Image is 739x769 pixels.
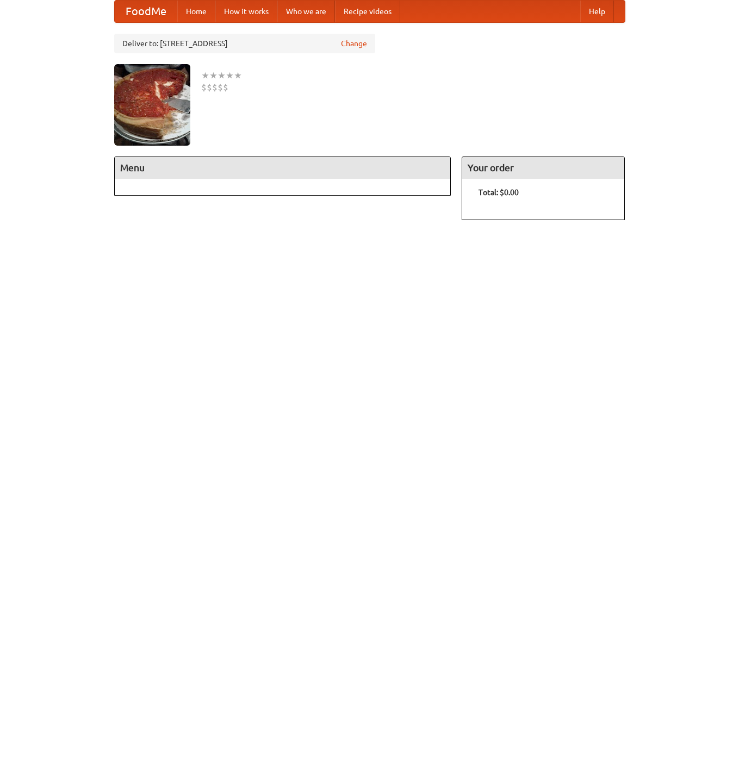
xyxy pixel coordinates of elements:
li: ★ [209,70,218,82]
li: $ [223,82,228,93]
b: Total: $0.00 [479,188,519,197]
li: ★ [218,70,226,82]
li: $ [212,82,218,93]
a: Home [177,1,215,22]
h4: Your order [462,157,624,179]
h4: Menu [115,157,451,179]
a: Change [341,38,367,49]
li: $ [201,82,207,93]
img: angular.jpg [114,64,190,146]
li: $ [218,82,223,93]
a: How it works [215,1,277,22]
li: ★ [234,70,242,82]
a: FoodMe [115,1,177,22]
li: ★ [226,70,234,82]
a: Help [580,1,614,22]
a: Who we are [277,1,335,22]
li: ★ [201,70,209,82]
div: Deliver to: [STREET_ADDRESS] [114,34,375,53]
a: Recipe videos [335,1,400,22]
li: $ [207,82,212,93]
